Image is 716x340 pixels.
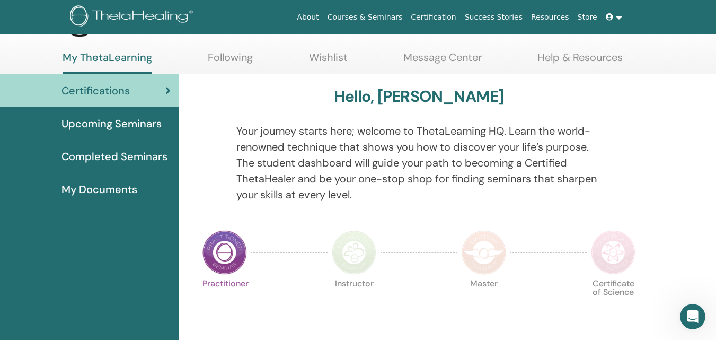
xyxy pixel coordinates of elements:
[293,7,323,27] a: About
[573,7,602,27] a: Store
[202,280,247,324] p: Practitioner
[332,230,376,275] img: Instructor
[462,230,506,275] img: Master
[61,83,130,99] span: Certifications
[334,87,503,106] h3: Hello, [PERSON_NAME]
[591,230,635,275] img: Certificate of Science
[323,7,407,27] a: Courses & Seminars
[63,51,152,74] a: My ThetaLearning
[461,7,527,27] a: Success Stories
[202,230,247,275] img: Practitioner
[680,304,705,329] iframe: Intercom live chat
[61,149,167,164] span: Completed Seminars
[537,51,623,72] a: Help & Resources
[309,51,348,72] a: Wishlist
[591,280,635,324] p: Certificate of Science
[406,7,460,27] a: Certification
[61,116,162,132] span: Upcoming Seminars
[462,280,506,324] p: Master
[403,51,482,72] a: Message Center
[332,280,376,324] p: Instructor
[527,7,573,27] a: Resources
[70,5,197,29] img: logo.png
[208,51,253,72] a: Following
[61,181,137,197] span: My Documents
[236,123,602,203] p: Your journey starts here; welcome to ThetaLearning HQ. Learn the world-renowned technique that sh...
